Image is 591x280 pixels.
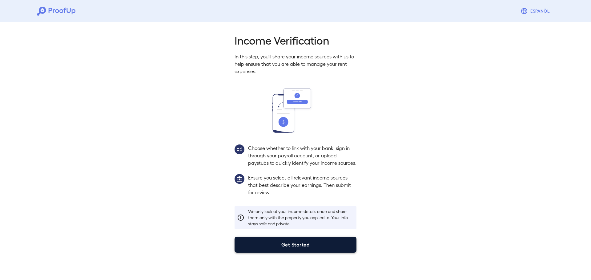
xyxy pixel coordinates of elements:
[272,89,319,133] img: transfer_money.svg
[518,5,554,17] button: Espanõl
[235,53,356,75] p: In this step, you'll share your income sources with us to help ensure that you are able to manage...
[235,33,356,47] h2: Income Verification
[235,237,356,253] button: Get Started
[248,174,356,196] p: Ensure you select all relevant income sources that best describe your earnings. Then submit for r...
[235,144,244,154] img: group2.svg
[248,144,356,167] p: Choose whether to link with your bank, sign in through your payroll account, or upload paystubs t...
[248,208,354,227] p: We only look at your income details once and share them only with the property you applied to. Yo...
[235,174,244,184] img: group1.svg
